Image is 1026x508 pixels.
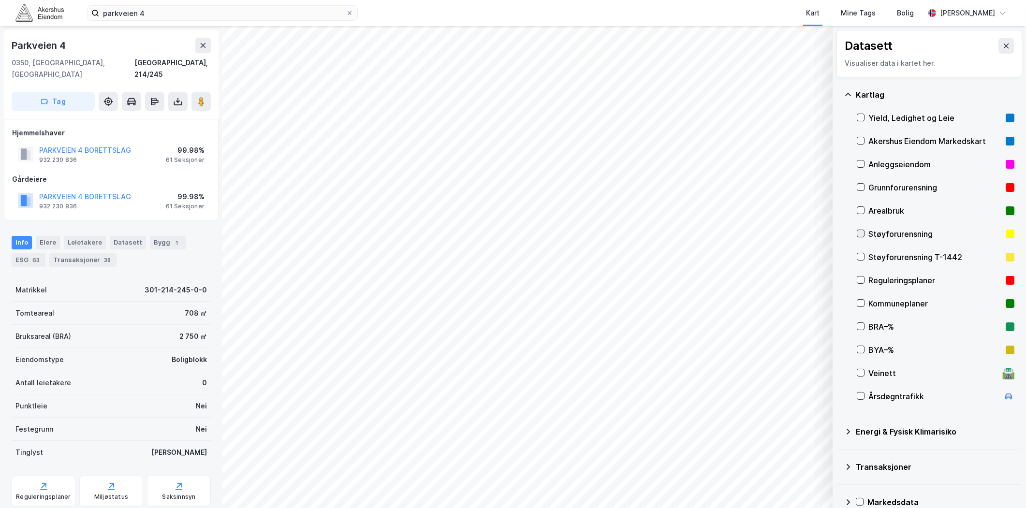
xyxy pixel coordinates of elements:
div: [PERSON_NAME] [940,7,995,19]
iframe: Chat Widget [978,462,1026,508]
div: 🛣️ [1002,367,1015,379]
div: 1 [172,238,182,247]
div: Tomteareal [15,307,54,319]
div: Saksinnsyn [162,493,196,501]
div: Transaksjoner [856,461,1014,473]
div: Reguleringsplaner [868,275,1002,286]
div: Grunnforurensning [868,182,1002,193]
div: Eiere [36,236,60,249]
div: Støyforurensning T-1442 [868,251,1002,263]
div: Punktleie [15,400,47,412]
div: 0 [202,377,207,389]
div: Kommuneplaner [868,298,1002,309]
div: 63 [30,255,42,265]
div: Anleggseiendom [868,159,1002,170]
div: Datasett [845,38,893,54]
div: Miljøstatus [94,493,128,501]
div: BYA–% [868,344,1002,356]
div: 38 [102,255,113,265]
div: BRA–% [868,321,1002,333]
div: Antall leietakere [15,377,71,389]
div: Tinglyst [15,447,43,458]
div: Bolig [897,7,914,19]
div: Matrikkel [15,284,47,296]
div: 932 230 836 [39,156,77,164]
div: Festegrunn [15,423,53,435]
div: 2 750 ㎡ [179,331,207,342]
div: Markedsdata [867,496,1014,508]
img: akershus-eiendom-logo.9091f326c980b4bce74ccdd9f866810c.svg [15,4,64,21]
div: Yield, Ledighet og Leie [868,112,1002,124]
div: Arealbruk [868,205,1002,217]
div: Leietakere [64,236,106,249]
div: Kontrollprogram for chat [978,462,1026,508]
div: Akershus Eiendom Markedskart [868,135,1002,147]
div: Eiendomstype [15,354,64,365]
div: Årsdøgntrafikk [868,391,999,402]
div: ESG [12,253,45,267]
div: Parkveien 4 [12,38,68,53]
div: Hjemmelshaver [12,127,210,139]
div: Reguleringsplaner [16,493,71,501]
div: Bygg [150,236,186,249]
div: Kart [806,7,820,19]
input: Søk på adresse, matrikkel, gårdeiere, leietakere eller personer [99,6,346,20]
div: Mine Tags [841,7,876,19]
div: 61 Seksjoner [166,156,205,164]
div: Nei [196,400,207,412]
div: Veinett [868,367,999,379]
div: Datasett [110,236,146,249]
div: Energi & Fysisk Klimarisiko [856,426,1014,437]
div: Bruksareal (BRA) [15,331,71,342]
div: Støyforurensning [868,228,1002,240]
button: Tag [12,92,95,111]
div: 61 Seksjoner [166,203,205,210]
div: 99.98% [166,145,205,156]
div: Gårdeiere [12,174,210,185]
div: Kartlag [856,89,1014,101]
div: Nei [196,423,207,435]
div: Transaksjoner [49,253,117,267]
div: 301-214-245-0-0 [145,284,207,296]
div: Boligblokk [172,354,207,365]
div: [PERSON_NAME] [151,447,207,458]
div: 99.98% [166,191,205,203]
div: [GEOGRAPHIC_DATA], 214/245 [134,57,211,80]
div: Visualiser data i kartet her. [845,58,1014,69]
div: 932 230 836 [39,203,77,210]
div: Info [12,236,32,249]
div: 708 ㎡ [185,307,207,319]
div: 0350, [GEOGRAPHIC_DATA], [GEOGRAPHIC_DATA] [12,57,134,80]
